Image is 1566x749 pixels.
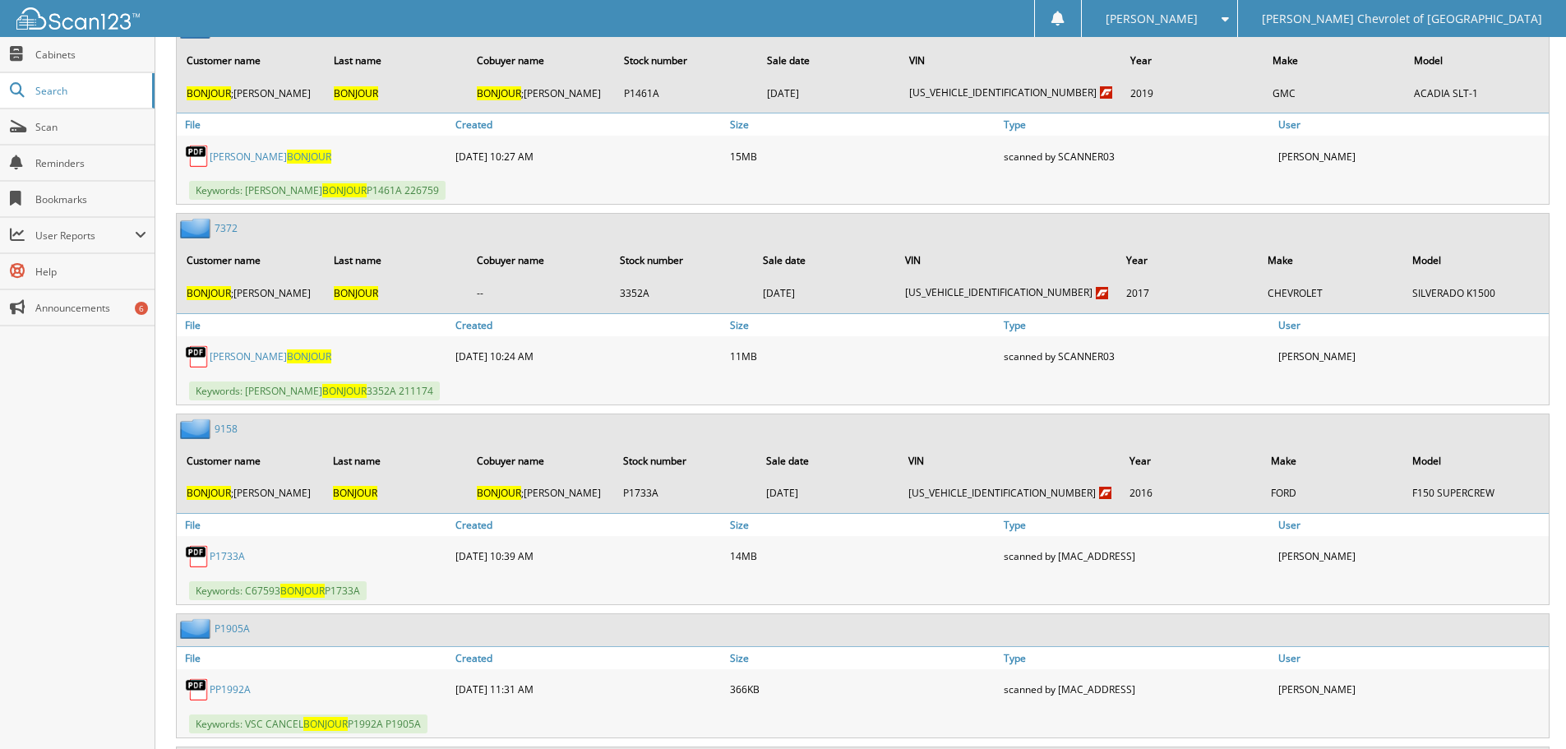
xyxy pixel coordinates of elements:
[1259,243,1402,277] th: Make
[451,113,726,136] a: Created
[615,444,755,478] th: Stock number
[469,479,613,507] td: ;[PERSON_NAME]
[210,549,245,563] a: P1733A
[1099,487,1111,499] img: 8rh5UuVk8QnwCAWDaABNIAG0AAaQAP8G4BfzyDfYW2HlqUAAAAASUVORK5CYII=
[178,44,324,77] th: Customer name
[726,540,1000,573] div: 14MB
[1264,44,1405,77] th: Make
[726,514,1000,536] a: Size
[909,86,1097,99] a: [US_VEHICLE_IDENTIFICATION_NUMBER]
[35,301,146,315] span: Announcements
[1274,340,1549,373] div: [PERSON_NAME]
[178,279,324,307] td: ;[PERSON_NAME]
[477,86,521,100] span: BONJOUR
[469,279,610,307] td: --
[1122,79,1262,107] td: 2019
[1263,444,1402,478] th: Make
[1000,314,1274,336] a: Type
[1000,540,1274,573] div: scanned by [MAC_ADDRESS]
[451,540,726,573] div: [DATE] 10:39 AM
[1118,279,1258,307] td: 2017
[322,183,367,197] span: BONJOUR
[35,192,146,206] span: Bookmarks
[1274,647,1549,669] a: User
[185,544,210,569] img: PDF.png
[1122,44,1262,77] th: Year
[755,279,895,307] td: [DATE]
[189,181,446,200] span: Keywords: [PERSON_NAME] P1461A 226759
[1096,287,1108,299] img: 8rh5UuVk8QnwCAWDaABNIAG0AAaQAP8G4BfzyDfYW2HlqUAAAAASUVORK5CYII=
[210,349,331,363] a: [PERSON_NAME]BONJOUR
[35,120,146,134] span: Scan
[177,514,451,536] a: File
[1000,647,1274,669] a: Type
[451,314,726,336] a: Created
[726,340,1000,373] div: 11MB
[1259,279,1402,307] td: CHEVROLET
[1000,140,1274,173] div: scanned by SCANNER03
[726,314,1000,336] a: Size
[469,444,613,478] th: Cobuyer name
[905,285,1093,299] a: [US_VEHICLE_IDENTIFICATION_NUMBER]
[187,286,231,300] span: BONJOUR
[178,79,324,107] td: ;[PERSON_NAME]
[215,422,238,436] a: 9158
[35,84,144,98] span: Search
[451,140,726,173] div: [DATE] 10:27 AM
[477,486,521,500] span: BONJOUR
[287,349,331,363] span: BONJOUR
[1000,340,1274,373] div: scanned by SCANNER03
[210,150,331,164] a: [PERSON_NAME]BONJOUR
[1274,540,1549,573] div: [PERSON_NAME]
[135,302,148,315] div: 6
[1406,79,1547,107] td: ACADIA SLT-1
[759,79,899,107] td: [DATE]
[187,486,231,500] span: BONJOUR
[1404,479,1547,507] td: F150 SUPERCREW
[178,444,323,478] th: Customer name
[180,418,215,439] img: folder2.png
[334,86,378,100] span: BONJOUR
[287,150,331,164] span: BONJOUR
[616,79,757,107] td: P1461A
[451,647,726,669] a: Created
[1406,44,1547,77] th: Model
[726,140,1000,173] div: 15MB
[187,86,231,100] span: BONJOUR
[1274,514,1549,536] a: User
[1121,479,1261,507] td: 2016
[325,444,466,478] th: Last name
[615,479,755,507] td: P1733A
[469,79,614,107] td: ;[PERSON_NAME]
[1262,14,1542,24] span: [PERSON_NAME] Chevrolet of [GEOGRAPHIC_DATA]
[35,229,135,243] span: User Reports
[178,243,324,277] th: Customer name
[177,314,451,336] a: File
[185,144,210,169] img: PDF.png
[189,581,367,600] span: Keywords: C67593 P1733A
[177,113,451,136] a: File
[901,44,1120,77] th: VIN
[180,618,215,639] img: folder2.png
[1404,243,1547,277] th: Model
[1274,113,1549,136] a: User
[900,444,1120,478] th: VIN
[1000,673,1274,706] div: scanned by [MAC_ADDRESS]
[1000,113,1274,136] a: Type
[35,48,146,62] span: Cabinets
[612,243,753,277] th: Stock number
[1404,279,1547,307] td: SILVERADO K1500
[1263,479,1402,507] td: FORD
[1274,314,1549,336] a: User
[1121,444,1261,478] th: Year
[180,218,215,238] img: folder2.png
[758,444,898,478] th: Sale date
[1274,673,1549,706] div: [PERSON_NAME]
[759,44,899,77] th: Sale date
[469,243,610,277] th: Cobuyer name
[758,479,898,507] td: [DATE]
[303,717,348,731] span: BONJOUR
[726,673,1000,706] div: 366KB
[178,479,323,507] td: ;[PERSON_NAME]
[469,44,614,77] th: Cobuyer name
